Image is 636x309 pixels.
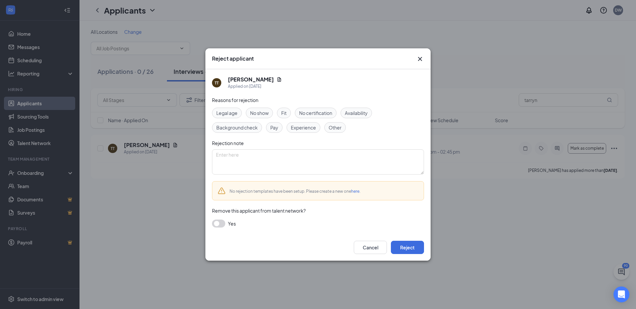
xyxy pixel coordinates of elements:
a: here [351,189,359,194]
div: TT [215,80,219,86]
button: Close [416,55,424,63]
span: Pay [270,124,278,131]
span: No show [250,109,269,117]
div: Open Intercom Messenger [613,286,629,302]
span: No rejection templates have been setup. Please create a new one . [230,189,360,194]
button: Cancel [354,241,387,254]
button: Reject [391,241,424,254]
svg: Document [277,77,282,82]
span: Rejection note [212,140,244,146]
svg: Warning [218,187,226,195]
h3: Reject applicant [212,55,254,62]
span: Reasons for rejection [212,97,258,103]
span: Fit [281,109,287,117]
span: Legal age [216,109,238,117]
span: Availability [345,109,368,117]
span: Background check [216,124,258,131]
div: Applied on [DATE] [228,83,282,90]
span: Yes [228,220,236,228]
h5: [PERSON_NAME] [228,76,274,83]
svg: Cross [416,55,424,63]
span: Remove this applicant from talent network? [212,208,306,214]
span: No certification [299,109,332,117]
span: Other [329,124,342,131]
span: Experience [291,124,316,131]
